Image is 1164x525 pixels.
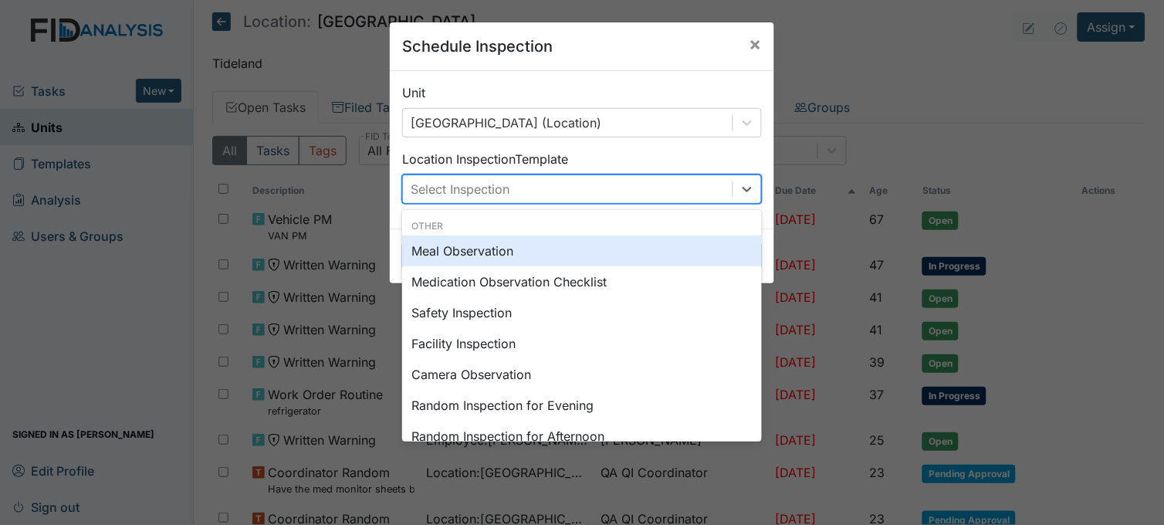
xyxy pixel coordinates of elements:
[402,35,553,58] h5: Schedule Inspection
[402,297,762,328] div: Safety Inspection
[402,390,762,421] div: Random Inspection for Evening
[402,83,425,102] label: Unit
[402,266,762,297] div: Medication Observation Checklist
[402,328,762,359] div: Facility Inspection
[749,32,762,55] span: ×
[411,180,509,198] div: Select Inspection
[402,150,568,168] label: Location Inspection Template
[402,235,762,266] div: Meal Observation
[402,421,762,452] div: Random Inspection for Afternoon
[737,22,774,66] button: Close
[411,113,601,132] div: [GEOGRAPHIC_DATA] (Location)
[402,219,762,233] div: Other
[402,359,762,390] div: Camera Observation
